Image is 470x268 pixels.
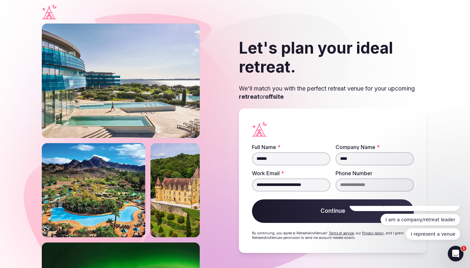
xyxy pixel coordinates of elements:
img: Phoenix river ranch resort [42,143,145,237]
img: Castle on a slope [150,143,200,237]
label: Phone Number [336,171,414,176]
img: Falkensteiner outdoor resort with pools [42,24,200,138]
label: Full Name [252,144,330,150]
p: We'll match you with the perfect retreat venue for your upcoming or [239,84,427,101]
iframe: Intercom live chat [448,246,463,261]
label: Work Email [252,171,330,176]
a: Terms of service [329,231,354,235]
button: Continue [252,199,414,223]
strong: retreat [239,93,259,100]
iframe: Intercom notifications message [339,206,470,244]
h2: Let's plan your ideal retreat. [239,39,427,76]
span: 1 [461,246,466,251]
strong: offsite [265,93,284,100]
label: Company Name [336,144,414,150]
a: Visit the homepage [42,4,56,19]
p: By continuing, you agree to RetreatsAndVenues' , our , and I grant RetreatsAndVenues permission t... [252,231,414,240]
